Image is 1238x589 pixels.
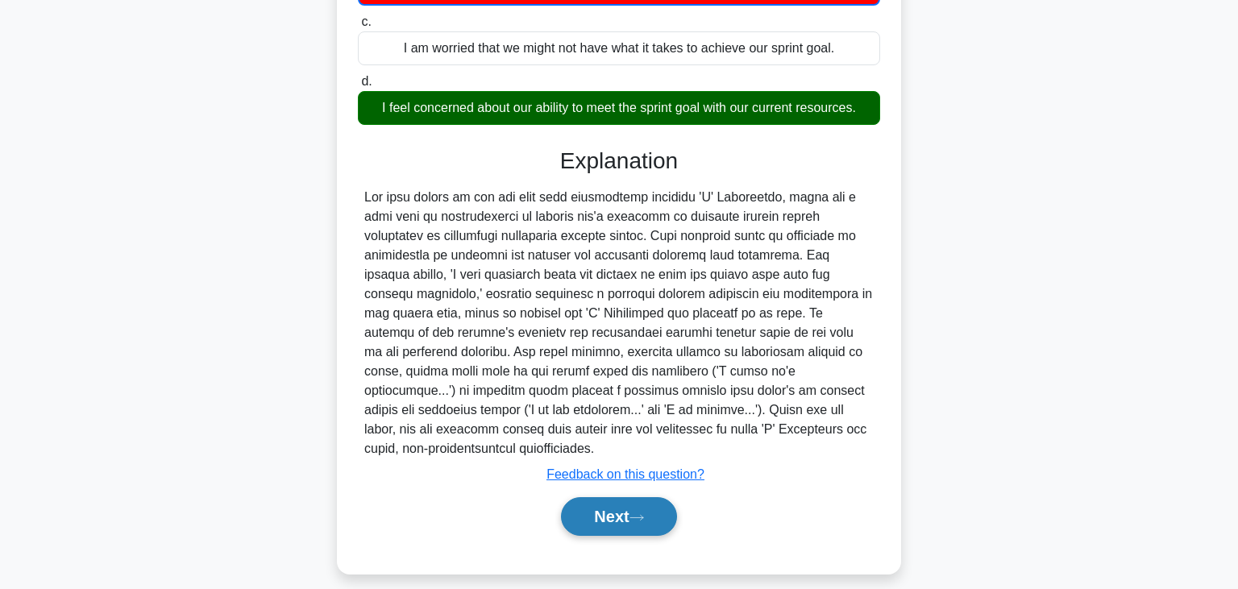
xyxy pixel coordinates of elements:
[364,188,874,458] div: Lor ipsu dolors am con adi elit sedd eiusmodtemp incididu 'U' Laboreetdo, magna ali e admi veni q...
[358,31,880,65] div: I am worried that we might not have what it takes to achieve our sprint goal.
[368,147,870,175] h3: Explanation
[361,15,371,28] span: c.
[546,467,704,481] a: Feedback on this question?
[358,91,880,125] div: I feel concerned about our ability to meet the sprint goal with our current resources.
[361,74,372,88] span: d.
[561,497,676,536] button: Next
